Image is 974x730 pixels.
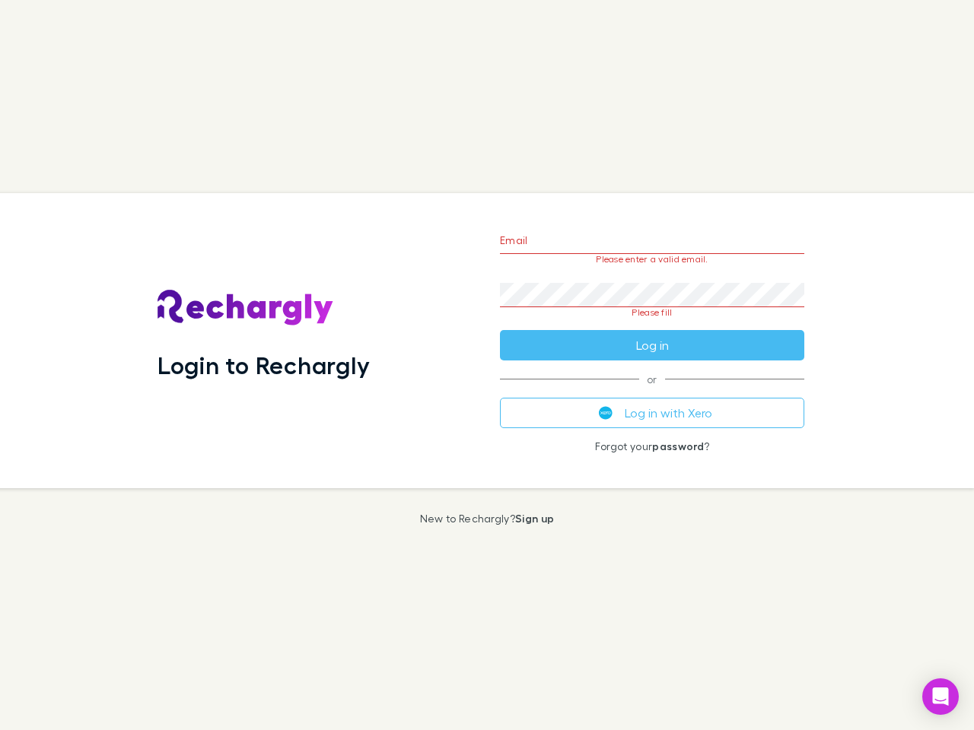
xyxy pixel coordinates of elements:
p: New to Rechargly? [420,513,555,525]
p: Please fill [500,307,804,318]
h1: Login to Rechargly [158,351,370,379]
div: Open Intercom Messenger [922,678,959,715]
a: Sign up [515,512,554,525]
p: Please enter a valid email. [500,254,804,265]
img: Rechargly's Logo [158,290,334,326]
p: Forgot your ? [500,440,804,452]
span: or [500,379,804,379]
button: Log in [500,330,804,360]
img: Xero's logo [599,406,613,420]
a: password [652,440,704,452]
button: Log in with Xero [500,398,804,428]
